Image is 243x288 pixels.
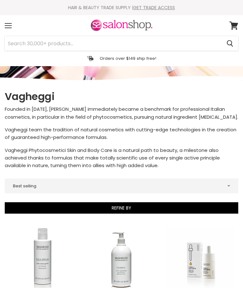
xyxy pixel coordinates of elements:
[5,90,238,103] h1: Vagheggi
[100,56,156,61] p: Orders over $149 ship free!
[133,4,175,11] a: GET TRADE ACCESS
[5,202,238,214] button: Refine By
[5,147,220,169] span: Vagheggi Phytocosmetici Skin and Body Care is a natural path to beauty, a milestone also achieved...
[5,105,238,121] p: Founded in [DATE], [PERSON_NAME] immediately became a benchmark for professional Italian cosmetic...
[5,126,238,141] p: Vagheggi team the tradition of natural cosmetics with cutting-edge technologies in the creation o...
[4,36,239,51] form: Product
[5,36,221,51] input: Search
[221,36,238,51] button: Search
